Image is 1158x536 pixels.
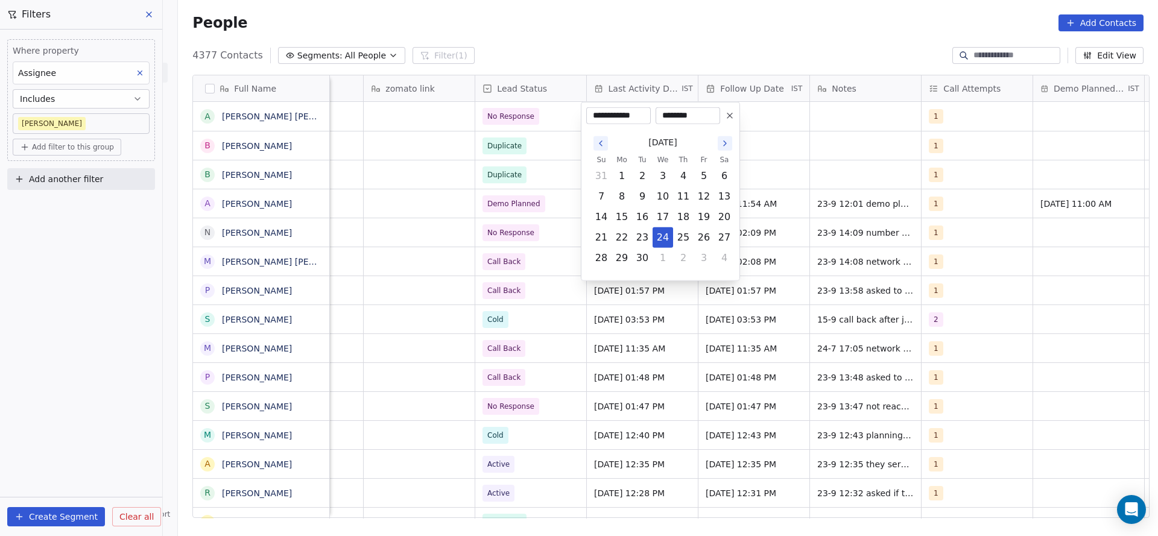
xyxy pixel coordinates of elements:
[673,154,694,166] th: Thursday
[591,154,612,166] th: Sunday
[674,248,693,268] button: Thursday, October 2nd, 2025
[612,154,632,166] th: Monday
[633,166,652,186] button: Tuesday, September 2nd, 2025
[674,207,693,227] button: Thursday, September 18th, 2025
[633,228,652,247] button: Tuesday, September 23rd, 2025
[715,207,734,227] button: Saturday, September 20th, 2025
[694,187,713,206] button: Friday, September 12th, 2025
[694,154,714,166] th: Friday
[633,207,652,227] button: Tuesday, September 16th, 2025
[592,228,611,247] button: Sunday, September 21st, 2025
[653,166,672,186] button: Wednesday, September 3rd, 2025
[648,136,677,149] span: [DATE]
[653,228,672,247] button: Today, Wednesday, September 24th, 2025, selected
[715,187,734,206] button: Saturday, September 13th, 2025
[612,228,631,247] button: Monday, September 22nd, 2025
[653,187,672,206] button: Wednesday, September 10th, 2025
[674,228,693,247] button: Thursday, September 25th, 2025
[593,136,608,151] button: Go to the Previous Month
[612,166,631,186] button: Monday, September 1st, 2025
[633,248,652,268] button: Tuesday, September 30th, 2025
[592,207,611,227] button: Sunday, September 14th, 2025
[674,187,693,206] button: Thursday, September 11th, 2025
[592,248,611,268] button: Sunday, September 28th, 2025
[714,154,735,166] th: Saturday
[633,187,652,206] button: Tuesday, September 9th, 2025
[591,154,735,268] table: September 2025
[612,248,631,268] button: Monday, September 29th, 2025
[653,207,672,227] button: Wednesday, September 17th, 2025
[715,228,734,247] button: Saturday, September 27th, 2025
[653,154,673,166] th: Wednesday
[592,187,611,206] button: Sunday, September 7th, 2025
[694,207,713,227] button: Friday, September 19th, 2025
[632,154,653,166] th: Tuesday
[674,166,693,186] button: Thursday, September 4th, 2025
[715,166,734,186] button: Saturday, September 6th, 2025
[653,248,672,268] button: Wednesday, October 1st, 2025
[612,207,631,227] button: Monday, September 15th, 2025
[592,166,611,186] button: Sunday, August 31st, 2025
[694,248,713,268] button: Friday, October 3rd, 2025
[715,248,734,268] button: Saturday, October 4th, 2025
[694,166,713,186] button: Friday, September 5th, 2025
[612,187,631,206] button: Monday, September 8th, 2025
[718,136,732,151] button: Go to the Next Month
[694,228,713,247] button: Friday, September 26th, 2025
